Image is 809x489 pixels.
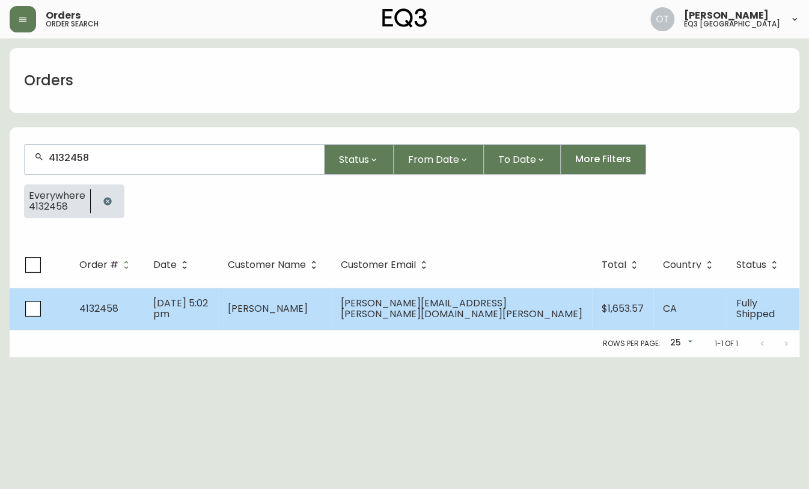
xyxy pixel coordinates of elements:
span: From Date [408,152,459,167]
span: Country [663,261,701,269]
span: [PERSON_NAME] [684,11,769,20]
span: 4132458 [79,302,118,315]
span: Status [736,260,782,270]
h5: order search [46,20,99,28]
img: 5d4d18d254ded55077432b49c4cb2919 [650,7,674,31]
span: Customer Name [228,260,322,270]
span: Country [663,260,717,270]
span: [DATE] 5:02 pm [153,296,208,321]
div: 25 [665,333,695,353]
p: 1-1 of 1 [714,338,738,349]
span: Orders [46,11,81,20]
button: To Date [484,144,561,175]
span: Status [339,152,369,167]
span: Everywhere [29,190,85,201]
p: Rows per page: [603,338,660,349]
button: More Filters [561,144,646,175]
span: Customer Email [341,260,432,270]
span: To Date [498,152,536,167]
span: [PERSON_NAME][EMAIL_ADDRESS][PERSON_NAME][DOMAIN_NAME][PERSON_NAME] [341,296,582,321]
span: Customer Name [228,261,306,269]
span: $1,653.57 [602,302,644,315]
input: Search [49,152,314,163]
span: [PERSON_NAME] [228,302,308,315]
span: CA [663,302,677,315]
span: Total [602,260,642,270]
span: Order # [79,261,118,269]
span: More Filters [575,153,631,166]
h5: eq3 [GEOGRAPHIC_DATA] [684,20,780,28]
span: Date [153,261,177,269]
img: logo [382,8,427,28]
button: Status [325,144,394,175]
span: Fully Shipped [736,296,775,321]
span: Total [602,261,626,269]
button: From Date [394,144,484,175]
span: Date [153,260,192,270]
span: Status [736,261,766,269]
span: 4132458 [29,201,85,212]
span: Customer Email [341,261,416,269]
h1: Orders [24,70,73,91]
span: Order # [79,260,134,270]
